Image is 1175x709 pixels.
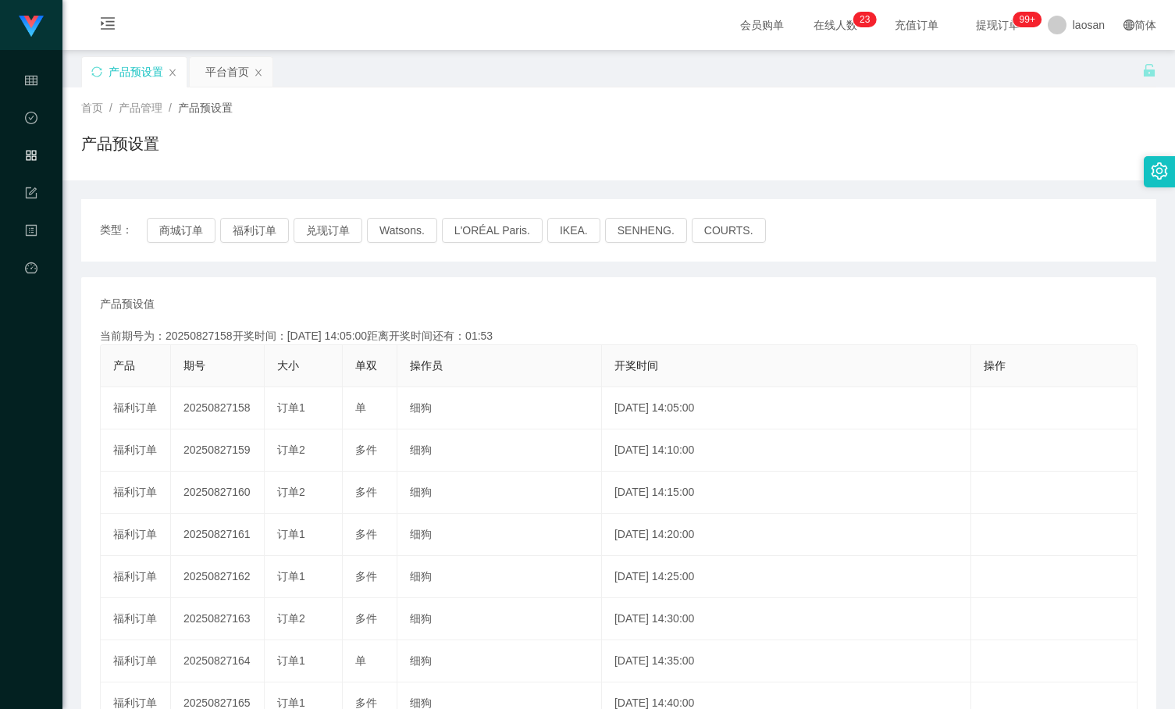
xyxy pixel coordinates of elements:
[367,218,437,243] button: Watsons.
[171,598,265,640] td: 20250827163
[171,514,265,556] td: 20250827161
[25,225,37,364] span: 内容中心
[397,387,602,429] td: 细狗
[101,387,171,429] td: 福利订单
[614,359,658,372] span: 开奖时间
[602,387,971,429] td: [DATE] 14:05:00
[355,444,377,456] span: 多件
[277,528,305,540] span: 订单1
[25,67,37,98] i: 图标: table
[602,556,971,598] td: [DATE] 14:25:00
[692,218,766,243] button: COURTS.
[355,654,366,667] span: 单
[81,132,159,155] h1: 产品预设置
[81,1,134,51] i: 图标: menu-unfold
[355,570,377,583] span: 多件
[277,654,305,667] span: 订单1
[101,472,171,514] td: 福利订单
[25,217,37,248] i: 图标: profile
[25,142,37,173] i: 图标: appstore-o
[605,218,687,243] button: SENHENG.
[442,218,543,243] button: L'ORÉAL Paris.
[602,514,971,556] td: [DATE] 14:20:00
[397,598,602,640] td: 细狗
[109,102,112,114] span: /
[602,472,971,514] td: [DATE] 14:15:00
[25,253,37,411] a: 图标: dashboard平台首页
[119,102,162,114] span: 产品管理
[169,102,172,114] span: /
[25,105,37,136] i: 图标: check-circle-o
[19,16,44,37] img: logo.9652507e.png
[25,112,37,251] span: 数据中心
[984,359,1006,372] span: 操作
[178,102,233,114] span: 产品预设置
[277,570,305,583] span: 订单1
[1151,162,1168,180] i: 图标: setting
[25,180,37,211] i: 图标: form
[602,640,971,682] td: [DATE] 14:35:00
[397,556,602,598] td: 细狗
[277,697,305,709] span: 订单1
[183,359,205,372] span: 期号
[101,429,171,472] td: 福利订单
[101,598,171,640] td: 福利订单
[294,218,362,243] button: 兑现订单
[547,218,600,243] button: IKEA.
[171,556,265,598] td: 20250827162
[100,296,155,312] span: 产品预设值
[397,514,602,556] td: 细狗
[171,429,265,472] td: 20250827159
[168,68,177,77] i: 图标: close
[113,359,135,372] span: 产品
[806,20,865,30] span: 在线人数
[254,68,263,77] i: 图标: close
[887,20,946,30] span: 充值订单
[277,401,305,414] span: 订单1
[171,640,265,682] td: 20250827164
[25,75,37,214] span: 会员管理
[355,359,377,372] span: 单双
[1142,63,1156,77] i: 图标: unlock
[860,12,865,27] p: 2
[277,612,305,625] span: 订单2
[853,12,876,27] sup: 23
[1123,20,1134,30] i: 图标: global
[277,444,305,456] span: 订单2
[397,429,602,472] td: 细狗
[602,598,971,640] td: [DATE] 14:30:00
[397,472,602,514] td: 细狗
[355,697,377,709] span: 多件
[205,57,249,87] div: 平台首页
[101,514,171,556] td: 福利订单
[355,401,366,414] span: 单
[968,20,1027,30] span: 提现订单
[355,528,377,540] span: 多件
[100,218,147,243] span: 类型：
[109,57,163,87] div: 产品预设置
[81,102,103,114] span: 首页
[171,472,265,514] td: 20250827160
[25,150,37,289] span: 产品管理
[171,387,265,429] td: 20250827158
[355,612,377,625] span: 多件
[865,12,871,27] p: 3
[91,66,102,77] i: 图标: sync
[1013,12,1041,27] sup: 980
[277,486,305,498] span: 订单2
[410,359,443,372] span: 操作员
[100,328,1138,344] div: 当前期号为：20250827158开奖时间：[DATE] 14:05:00距离开奖时间还有：01:53
[101,556,171,598] td: 福利订单
[220,218,289,243] button: 福利订单
[397,640,602,682] td: 细狗
[355,486,377,498] span: 多件
[602,429,971,472] td: [DATE] 14:10:00
[277,359,299,372] span: 大小
[101,640,171,682] td: 福利订单
[147,218,215,243] button: 商城订单
[25,187,37,326] span: 系统配置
